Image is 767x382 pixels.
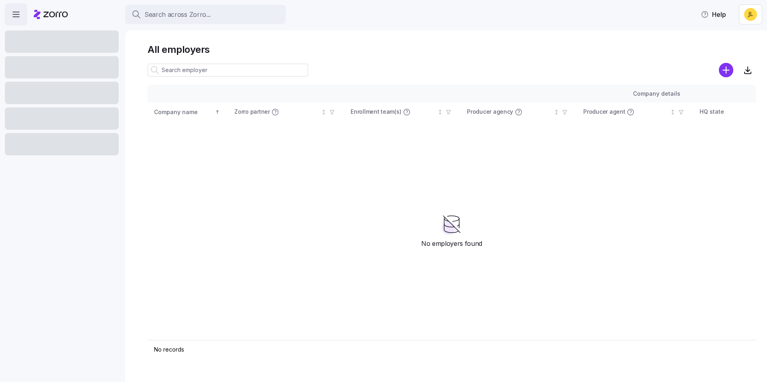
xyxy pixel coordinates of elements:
th: Enrollment team(s)Not sorted [344,103,461,121]
button: Help [694,6,733,22]
h1: All employers [148,43,756,56]
img: 4bbb7b38fb27464b0c02eb484b724bf2 [744,8,757,21]
span: Producer agency [467,108,513,116]
th: Company nameSorted ascending [148,103,228,121]
span: Zorro partner [234,108,270,116]
span: No employers found [421,239,482,249]
div: Not sorted [670,109,676,115]
div: Not sorted [554,109,559,115]
div: Not sorted [437,109,443,115]
span: Help [701,10,726,19]
th: Zorro partnerNot sorted [228,103,344,121]
button: Search across Zorro... [125,5,286,24]
svg: add icon [719,63,733,77]
input: Search employer [148,64,308,76]
th: Producer agencyNot sorted [461,103,577,121]
span: Enrollment team(s) [351,108,401,116]
span: Producer agent [583,108,625,116]
span: Search across Zorro... [144,10,211,20]
div: Not sorted [321,109,327,115]
div: No records [154,346,681,354]
div: Company name [154,108,213,117]
div: Sorted ascending [215,109,220,115]
th: Producer agentNot sorted [577,103,693,121]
